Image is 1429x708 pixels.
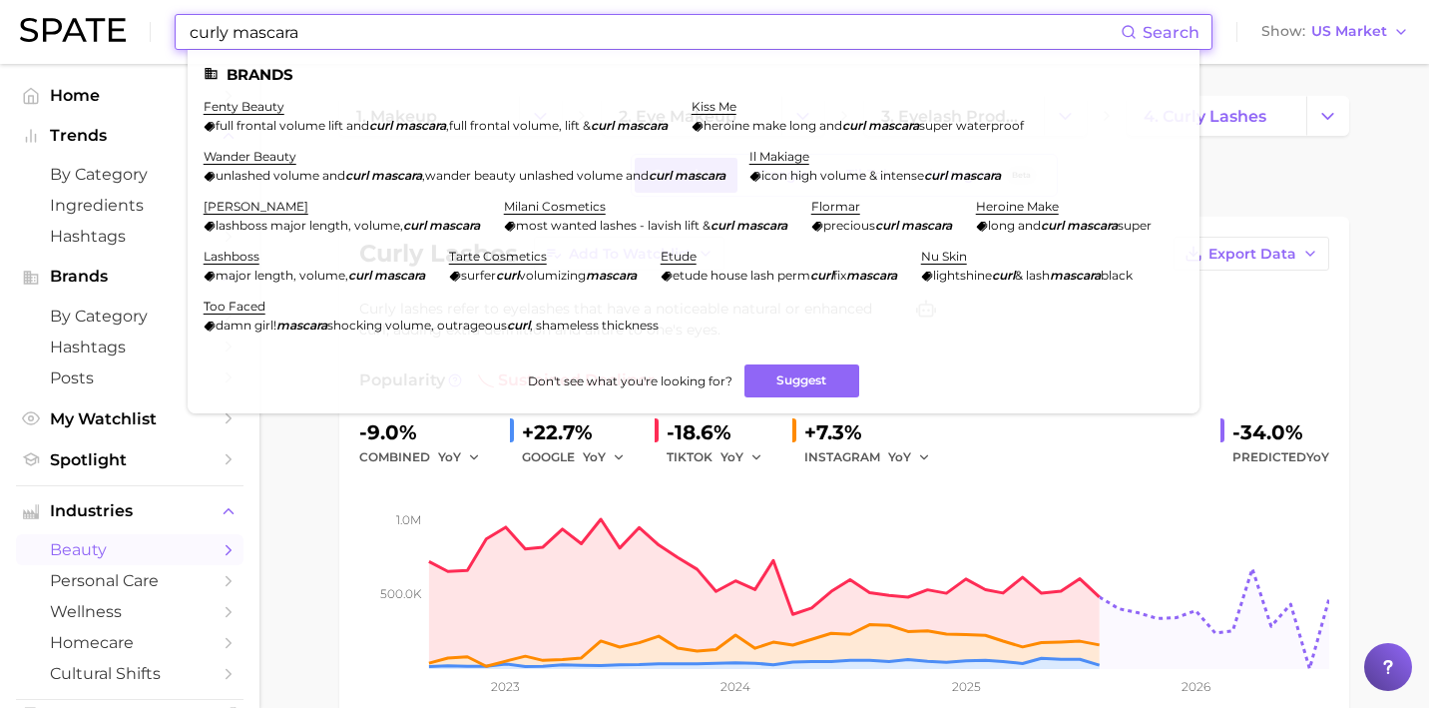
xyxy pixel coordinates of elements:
[50,664,210,683] span: cultural shifts
[204,99,284,114] a: fenty beauty
[449,118,591,133] span: full frontal volume, lift &
[50,633,210,652] span: homecare
[522,416,639,448] div: +22.7%
[50,196,210,215] span: Ingredients
[952,679,981,694] tspan: 2025
[16,596,243,627] a: wellness
[919,118,1024,133] span: super waterproof
[811,199,860,214] a: flormar
[327,318,507,333] span: shocking volume, outrageous
[204,299,265,314] a: too faced
[504,199,606,214] a: milani cosmetics
[976,199,1059,214] a: heroine make
[846,268,897,283] em: mascara
[50,307,210,326] span: by Category
[16,658,243,689] a: cultural shifts
[188,15,1121,49] input: Search here for a brand, industry, or ingredient
[16,444,243,475] a: Spotlight
[50,338,210,356] span: Hashtags
[988,218,1041,233] span: long and
[50,540,210,559] span: beauty
[50,450,210,469] span: Spotlight
[496,268,519,283] em: curl
[16,159,243,190] a: by Category
[438,445,481,469] button: YoY
[586,268,637,283] em: mascara
[1101,268,1133,283] span: black
[530,318,659,333] span: , shameless thickness
[403,218,426,233] em: curl
[1182,679,1210,694] tspan: 2026
[438,448,461,465] span: YoY
[522,445,639,469] div: GOOGLE
[16,80,243,111] a: Home
[617,118,668,133] em: mascara
[761,168,924,183] span: icon high volume & intense
[1067,218,1118,233] em: mascara
[216,168,345,183] span: unlashed volume and
[1015,268,1050,283] span: & lash
[359,416,494,448] div: -9.0%
[395,118,446,133] em: mascara
[823,218,875,233] span: precious
[276,318,327,333] em: mascara
[1232,416,1329,448] div: -34.0%
[429,218,480,233] em: mascara
[810,268,833,283] em: curl
[50,571,210,590] span: personal care
[842,118,865,133] em: curl
[933,268,992,283] span: lightshine
[204,66,1184,83] li: Brands
[16,121,243,151] button: Trends
[661,249,697,264] a: etude
[461,268,496,283] span: surfer
[50,368,210,387] span: Posts
[667,416,776,448] div: -18.6%
[50,227,210,246] span: Hashtags
[16,496,243,526] button: Industries
[16,362,243,393] a: Posts
[204,149,296,164] a: wander beauty
[583,445,626,469] button: YoY
[50,165,210,184] span: by Category
[204,199,308,214] a: [PERSON_NAME]
[50,602,210,621] span: wellness
[374,268,425,283] em: mascara
[528,373,732,388] span: Don't see what you're looking for?
[673,268,810,283] span: etude house lash perm
[16,627,243,658] a: homecare
[692,99,736,114] a: kiss me
[950,168,1001,183] em: mascara
[1256,19,1414,45] button: ShowUS Market
[507,318,530,333] em: curl
[744,364,859,397] button: Suggest
[50,268,210,286] span: Brands
[16,332,243,362] a: Hashtags
[875,218,898,233] em: curl
[1311,26,1387,37] span: US Market
[359,445,494,469] div: combined
[1306,449,1329,464] span: YoY
[50,127,210,145] span: Trends
[16,262,243,292] button: Brands
[216,118,369,133] span: full frontal volume lift and
[1144,107,1266,126] span: 4. curly lashes
[711,218,733,233] em: curl
[16,403,243,434] a: My Watchlist
[369,118,392,133] em: curl
[204,168,725,183] div: ,
[491,679,520,694] tspan: 2023
[1143,23,1199,42] span: Search
[425,168,649,183] span: wander beauty unlashed volume and
[749,149,809,164] a: il makiage
[16,534,243,565] a: beauty
[16,190,243,221] a: Ingredients
[348,268,371,283] em: curl
[1306,96,1349,136] button: Change Category
[868,118,919,133] em: mascara
[704,118,842,133] span: heroine make long and
[736,218,787,233] em: mascara
[1232,445,1329,469] span: Predicted
[1041,218,1064,233] em: curl
[583,448,606,465] span: YoY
